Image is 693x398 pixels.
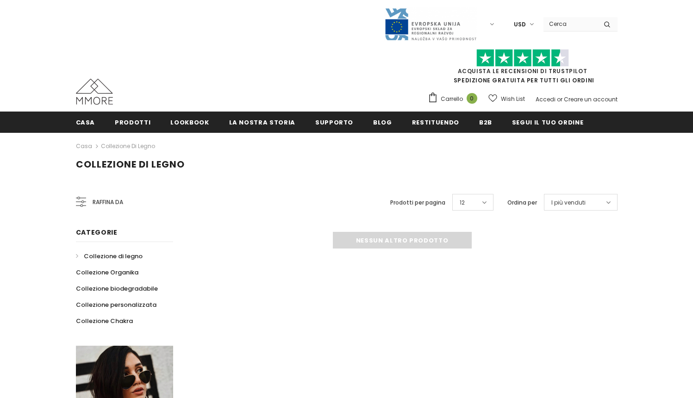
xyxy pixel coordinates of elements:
[76,300,156,309] span: Collezione personalizzata
[512,112,583,132] a: Segui il tuo ordine
[76,141,92,152] a: Casa
[76,112,95,132] a: Casa
[428,53,618,84] span: SPEDIZIONE GRATUITA PER TUTTI GLI ORDINI
[479,112,492,132] a: B2B
[84,252,143,261] span: Collezione di legno
[93,197,123,207] span: Raffina da
[115,112,150,132] a: Prodotti
[115,118,150,127] span: Prodotti
[514,20,526,29] span: USD
[315,112,353,132] a: supporto
[76,248,143,264] a: Collezione di legno
[384,7,477,41] img: Javni Razpis
[170,112,209,132] a: Lookbook
[76,228,118,237] span: Categorie
[229,118,295,127] span: La nostra storia
[557,95,562,103] span: or
[460,198,465,207] span: 12
[76,158,185,171] span: Collezione di legno
[441,94,463,104] span: Carrello
[373,112,392,132] a: Blog
[170,118,209,127] span: Lookbook
[229,112,295,132] a: La nostra storia
[467,93,477,104] span: 0
[536,95,556,103] a: Accedi
[476,49,569,67] img: Fidati di Pilot Stars
[76,268,138,277] span: Collezione Organika
[384,20,477,28] a: Javni Razpis
[373,118,392,127] span: Blog
[458,67,587,75] a: Acquista le recensioni di TrustPilot
[488,91,525,107] a: Wish List
[551,198,586,207] span: I più venduti
[76,79,113,105] img: Casi MMORE
[479,118,492,127] span: B2B
[564,95,618,103] a: Creare un account
[76,264,138,280] a: Collezione Organika
[76,317,133,325] span: Collezione Chakra
[412,112,459,132] a: Restituendo
[512,118,583,127] span: Segui il tuo ordine
[315,118,353,127] span: supporto
[412,118,459,127] span: Restituendo
[76,280,158,297] a: Collezione biodegradabile
[76,118,95,127] span: Casa
[76,297,156,313] a: Collezione personalizzata
[76,313,133,329] a: Collezione Chakra
[101,142,155,150] a: Collezione di legno
[390,198,445,207] label: Prodotti per pagina
[507,198,537,207] label: Ordina per
[76,284,158,293] span: Collezione biodegradabile
[501,94,525,104] span: Wish List
[428,92,482,106] a: Carrello 0
[543,17,597,31] input: Search Site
